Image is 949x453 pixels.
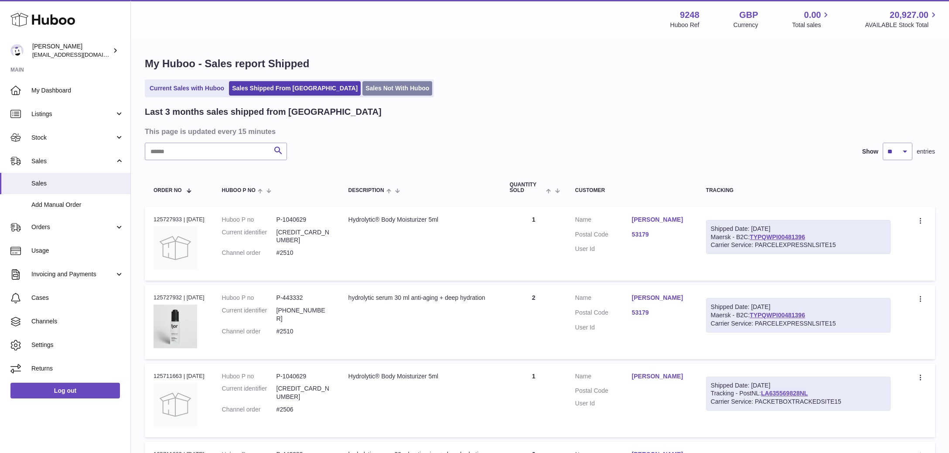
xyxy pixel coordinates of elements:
span: 20,927.00 [890,9,929,21]
td: 1 [501,364,567,437]
dt: Name [575,294,632,304]
div: 125711663 | [DATE] [154,372,205,380]
div: Hydrolytic® Body Moisturizer 5ml [348,216,492,224]
div: 125727933 | [DATE] [154,216,205,223]
dt: Channel order [222,405,277,414]
div: Maersk - B2C: [706,298,891,333]
span: Listings [31,110,115,118]
div: Hydrolytic® Body Moisturizer 5ml [348,372,492,381]
span: Sales [31,157,115,165]
div: Carrier Service: PARCELEXPRESSNLSITE15 [711,241,886,249]
dd: #2510 [277,327,331,336]
dt: User Id [575,245,632,253]
div: 125727932 | [DATE] [154,294,205,302]
strong: 9248 [680,9,700,21]
div: Shipped Date: [DATE] [711,381,886,390]
img: no-photo.jpg [154,226,197,270]
img: no-photo.jpg [154,383,197,426]
a: [PERSON_NAME] [632,216,689,224]
span: AVAILABLE Stock Total [865,21,939,29]
div: Tracking [706,188,891,193]
a: TYPQWPI00481396 [750,312,805,319]
img: hello@fjor.life [10,44,24,57]
a: TYPQWPI00481396 [750,233,805,240]
span: Order No [154,188,182,193]
div: Shipped Date: [DATE] [711,303,886,311]
dd: P-1040629 [277,216,331,224]
dt: Postal Code [575,309,632,319]
img: 92481654604071.png [154,305,197,348]
a: Sales Shipped From [GEOGRAPHIC_DATA] [229,81,361,96]
dt: Huboo P no [222,372,277,381]
h1: My Huboo - Sales report Shipped [145,57,935,71]
span: entries [917,148,935,156]
dt: Huboo P no [222,216,277,224]
td: 2 [501,285,567,359]
span: Invoicing and Payments [31,270,115,278]
span: Quantity Sold [510,182,544,193]
span: Add Manual Order [31,201,124,209]
dd: [PHONE_NUMBER] [277,306,331,323]
a: 53179 [632,309,689,317]
h3: This page is updated every 15 minutes [145,127,933,136]
strong: GBP [739,9,758,21]
a: Current Sales with Huboo [147,81,227,96]
span: Description [348,188,384,193]
a: LA635569828NL [761,390,808,397]
div: Tracking - PostNL: [706,377,891,411]
dt: Name [575,216,632,226]
dt: User Id [575,323,632,332]
div: Shipped Date: [DATE] [711,225,886,233]
div: Currency [734,21,758,29]
h2: Last 3 months sales shipped from [GEOGRAPHIC_DATA] [145,106,382,118]
a: [PERSON_NAME] [632,372,689,381]
dt: Channel order [222,249,277,257]
span: [EMAIL_ADDRESS][DOMAIN_NAME] [32,51,128,58]
div: hydrolytic serum 30 ml anti-aging + deep hydration [348,294,492,302]
div: Customer [575,188,689,193]
dt: Name [575,372,632,383]
a: 0.00 Total sales [792,9,831,29]
td: 1 [501,207,567,281]
a: Log out [10,383,120,398]
dt: Postal Code [575,230,632,241]
span: Stock [31,134,115,142]
dt: User Id [575,399,632,408]
dd: [CREDIT_CARD_NUMBER] [277,384,331,401]
dt: Current identifier [222,384,277,401]
dt: Channel order [222,327,277,336]
dd: P-1040629 [277,372,331,381]
a: [PERSON_NAME] [632,294,689,302]
div: Carrier Service: PARCELEXPRESSNLSITE15 [711,319,886,328]
span: Channels [31,317,124,326]
div: Huboo Ref [670,21,700,29]
span: My Dashboard [31,86,124,95]
dd: [CREDIT_CARD_NUMBER] [277,228,331,245]
span: Total sales [792,21,831,29]
label: Show [862,148,878,156]
div: Carrier Service: PACKETBOXTRACKEDSITE15 [711,398,886,406]
a: 20,927.00 AVAILABLE Stock Total [865,9,939,29]
dd: P-443332 [277,294,331,302]
dd: #2510 [277,249,331,257]
dt: Current identifier [222,306,277,323]
span: Huboo P no [222,188,256,193]
span: Orders [31,223,115,231]
a: Sales Not With Huboo [362,81,432,96]
span: Usage [31,247,124,255]
span: Cases [31,294,124,302]
dt: Huboo P no [222,294,277,302]
span: Returns [31,364,124,373]
span: Sales [31,179,124,188]
a: 53179 [632,230,689,239]
span: Settings [31,341,124,349]
dt: Postal Code [575,387,632,395]
dd: #2506 [277,405,331,414]
span: 0.00 [804,9,821,21]
div: [PERSON_NAME] [32,42,111,59]
div: Maersk - B2C: [706,220,891,254]
dt: Current identifier [222,228,277,245]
